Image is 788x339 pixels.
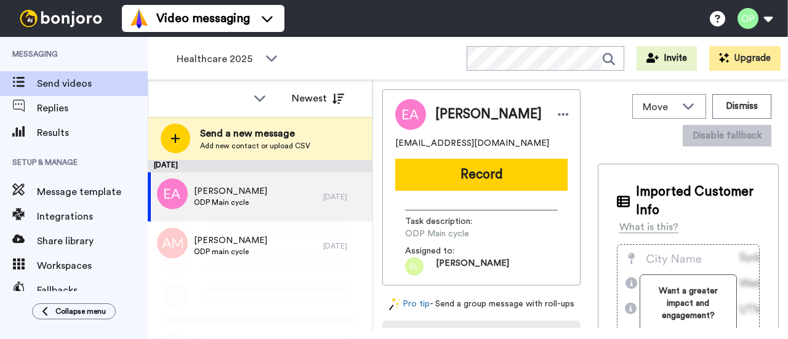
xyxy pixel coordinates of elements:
[37,234,148,249] span: Share library
[200,141,310,151] span: Add new contact or upload CSV
[194,185,267,197] span: [PERSON_NAME]
[405,257,424,276] img: rl.png
[37,76,148,91] span: Send videos
[405,245,491,257] span: Assigned to:
[643,100,676,114] span: Move
[395,137,549,150] span: [EMAIL_ADDRESS][DOMAIN_NAME]
[382,298,581,311] div: - Send a group message with roll-ups
[405,228,522,240] span: ODP Main cycle
[37,258,148,273] span: Workspaces
[37,101,148,116] span: Replies
[637,46,697,71] button: Invite
[129,9,149,28] img: vm-color.svg
[436,257,509,276] span: [PERSON_NAME]
[157,178,188,209] img: ea.png
[619,220,678,234] div: What is this?
[389,298,400,311] img: magic-wand.svg
[55,306,106,316] span: Collapse menu
[405,215,491,228] span: Task description :
[148,160,372,172] div: [DATE]
[194,234,267,247] span: [PERSON_NAME]
[683,125,771,146] button: Disable fallback
[709,46,781,71] button: Upgrade
[32,303,116,319] button: Collapse menu
[395,99,426,130] img: Image of Emmanuel Agyeman
[156,10,250,27] span: Video messaging
[200,126,310,141] span: Send a new message
[636,183,760,220] span: Imported Customer Info
[37,185,148,199] span: Message template
[177,52,259,66] span: Healthcare 2025
[650,285,726,322] span: Want a greater impact and engagement?
[712,94,771,119] button: Dismiss
[389,298,430,311] a: Pro tip
[157,228,188,258] img: am.png
[395,159,568,191] button: Record
[37,209,148,224] span: Integrations
[15,10,107,27] img: bj-logo-header-white.svg
[37,283,148,298] span: Fallbacks
[283,86,353,111] button: Newest
[194,197,267,207] span: ODP Main cycle
[37,126,148,140] span: Results
[194,247,267,257] span: ODP main cycle
[435,105,542,124] span: [PERSON_NAME]
[323,241,366,251] div: [DATE]
[323,192,366,202] div: [DATE]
